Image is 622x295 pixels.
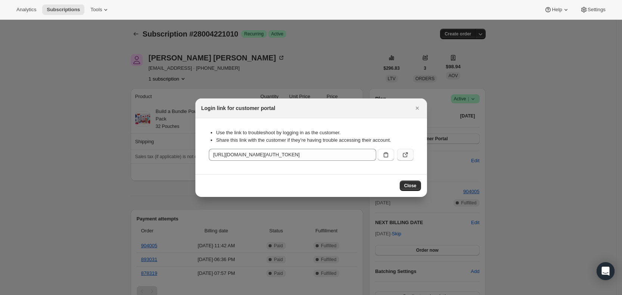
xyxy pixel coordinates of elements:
[588,7,606,13] span: Settings
[42,4,84,15] button: Subscriptions
[47,7,80,13] span: Subscriptions
[576,4,610,15] button: Settings
[400,181,421,191] button: Close
[552,7,562,13] span: Help
[597,262,615,280] div: Open Intercom Messenger
[540,4,574,15] button: Help
[86,4,114,15] button: Tools
[90,7,102,13] span: Tools
[16,7,36,13] span: Analytics
[12,4,41,15] button: Analytics
[216,129,414,136] li: Use the link to troubleshoot by logging in as the customer.
[404,183,417,189] span: Close
[412,103,423,113] button: Close
[216,136,414,144] li: Share this link with the customer if they’re having trouble accessing their account.
[201,104,275,112] h2: Login link for customer portal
